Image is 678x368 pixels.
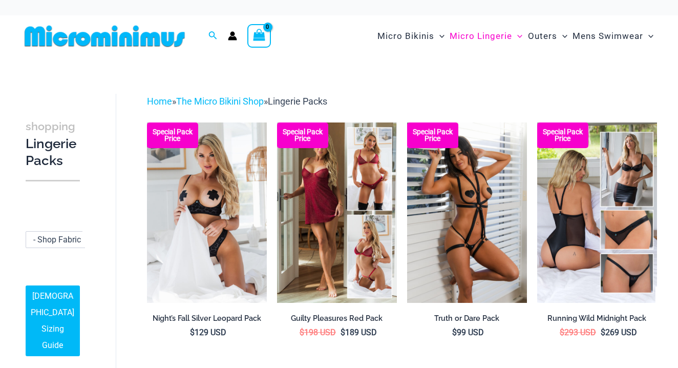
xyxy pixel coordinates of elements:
[537,314,657,327] a: Running Wild Midnight Pack
[452,328,457,337] span: $
[537,122,657,302] a: All Styles (1) Running Wild Midnight 1052 Top 6512 Bottom 04Running Wild Midnight 1052 Top 6512 B...
[407,122,527,302] a: Truth or Dare Black 1905 Bodysuit 611 Micro 07 Truth or Dare Black 1905 Bodysuit 611 Micro 06Trut...
[528,23,557,49] span: Outers
[147,96,327,107] span: » »
[560,328,564,337] span: $
[277,314,397,323] h2: Guilty Pleasures Red Pack
[26,285,80,356] a: [DEMOGRAPHIC_DATA] Sizing Guide
[570,21,656,52] a: Mens SwimwearMenu ToggleMenu Toggle
[537,314,657,323] h2: Running Wild Midnight Pack
[147,96,172,107] a: Home
[434,23,444,49] span: Menu Toggle
[26,231,97,248] span: - Shop Fabric Type
[26,117,80,170] h3: Lingerie Packs
[147,122,267,302] a: Nights Fall Silver Leopard 1036 Bra 6046 Thong 09v2 Nights Fall Silver Leopard 1036 Bra 6046 Thon...
[147,129,198,142] b: Special Pack Price
[375,21,447,52] a: Micro BikinisMenu ToggleMenu Toggle
[147,314,267,327] a: Night’s Fall Silver Leopard Pack
[573,23,643,49] span: Mens Swimwear
[601,328,605,337] span: $
[190,328,195,337] span: $
[601,328,637,337] bdi: 269 USD
[560,328,596,337] bdi: 293 USD
[407,314,527,323] h2: Truth or Dare Pack
[450,23,512,49] span: Micro Lingerie
[228,31,237,40] a: Account icon link
[341,328,345,337] span: $
[268,96,327,107] span: Lingerie Packs
[176,96,264,107] a: The Micro Bikini Shop
[33,235,100,244] span: - Shop Fabric Type
[377,23,434,49] span: Micro Bikinis
[208,30,218,43] a: Search icon link
[407,122,527,302] img: Truth or Dare Black 1905 Bodysuit 611 Micro 07
[452,328,484,337] bdi: 99 USD
[557,23,567,49] span: Menu Toggle
[643,23,653,49] span: Menu Toggle
[373,19,658,53] nav: Site Navigation
[26,232,97,248] span: - Shop Fabric Type
[20,25,189,48] img: MM SHOP LOGO FLAT
[147,122,267,302] img: Nights Fall Silver Leopard 1036 Bra 6046 Thong 09v2
[537,122,657,302] img: All Styles (1)
[277,314,397,327] a: Guilty Pleasures Red Pack
[300,328,304,337] span: $
[300,328,336,337] bdi: 198 USD
[247,24,271,48] a: View Shopping Cart, empty
[341,328,377,337] bdi: 189 USD
[525,21,570,52] a: OutersMenu ToggleMenu Toggle
[277,129,328,142] b: Special Pack Price
[407,129,458,142] b: Special Pack Price
[447,21,525,52] a: Micro LingerieMenu ToggleMenu Toggle
[537,129,588,142] b: Special Pack Price
[407,314,527,327] a: Truth or Dare Pack
[277,122,397,302] img: Guilty Pleasures Red Collection Pack F
[190,328,226,337] bdi: 129 USD
[26,120,75,133] span: shopping
[147,314,267,323] h2: Night’s Fall Silver Leopard Pack
[277,122,397,302] a: Guilty Pleasures Red Collection Pack F Guilty Pleasures Red Collection Pack BGuilty Pleasures Red...
[512,23,522,49] span: Menu Toggle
